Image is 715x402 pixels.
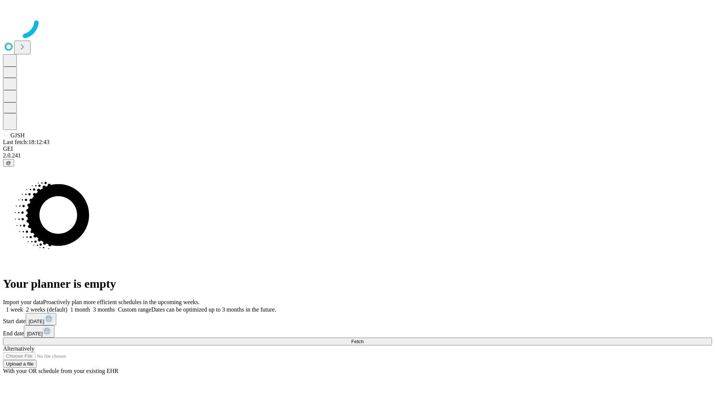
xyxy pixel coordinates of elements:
[93,306,115,313] span: 3 months
[43,299,200,305] span: Proactively plan more efficient schedules in the upcoming weeks.
[3,313,712,325] div: Start date
[3,338,712,345] button: Fetch
[29,319,44,324] span: [DATE]
[3,139,50,145] span: Last fetch: 18:12:43
[351,339,363,344] span: Fetch
[27,331,42,336] span: [DATE]
[3,325,712,338] div: End date
[3,345,34,352] span: Alternatively
[6,160,11,166] span: @
[26,313,56,325] button: [DATE]
[3,152,712,159] div: 2.0.241
[6,306,23,313] span: 1 week
[118,306,151,313] span: Custom range
[24,325,54,338] button: [DATE]
[3,368,118,374] span: With your OR schedule from your existing EHR
[3,299,43,305] span: Import your data
[70,306,90,313] span: 1 month
[151,306,276,313] span: Dates can be optimized up to 3 months in the future.
[3,360,36,368] button: Upload a file
[26,306,67,313] span: 2 weeks (default)
[10,132,25,138] span: GJSH
[3,277,712,291] h1: Your planner is empty
[3,159,14,167] button: @
[3,146,712,152] div: GEI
